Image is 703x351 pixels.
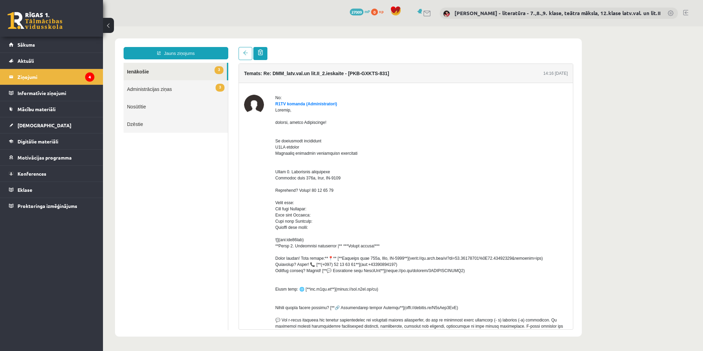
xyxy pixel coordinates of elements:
span: mP [365,9,370,14]
img: R1TV komanda [141,68,161,88]
a: Jauns ziņojums [21,21,125,33]
legend: Ziņojumi [18,69,94,85]
a: Digitālie materiāli [9,133,94,149]
a: Mācību materiāli [9,101,94,117]
a: Nosūtītie [21,71,125,89]
img: Sandra Saulīte - literatūra - 7.,8.,9. klase, teātra māksla, 12.klase latv.val. un lit.II [443,10,450,17]
a: [PERSON_NAME] - literatūra - 7.,8.,9. klase, teātra māksla, 12.klase latv.val. un lit.II [454,10,660,16]
h4: Temats: Re: DMM_latv.val.un lit.II_2.ieskaite - [PKB-GXKTS-831] [141,44,286,50]
span: Digitālie materiāli [18,138,58,144]
a: Informatīvie ziņojumi [9,85,94,101]
a: Rīgas 1. Tālmācības vidusskola [8,12,62,29]
a: Eklase [9,182,94,198]
a: Konferences [9,166,94,182]
legend: Informatīvie ziņojumi [18,85,94,101]
a: 0 xp [371,9,387,14]
a: Sākums [9,37,94,52]
a: 3Ienākošie [21,36,124,54]
span: Proktoringa izmēģinājums [18,203,77,209]
span: 3 [113,57,122,65]
div: 14:16 [DATE] [440,44,465,50]
span: Sākums [18,42,35,48]
span: Aktuāli [18,58,34,64]
span: Konferences [18,171,46,177]
span: Eklase [18,187,32,193]
a: Ziņojumi4 [9,69,94,85]
a: Motivācijas programma [9,150,94,165]
div: No: [172,68,465,74]
a: 3Administrācijas ziņas [21,54,125,71]
a: Proktoringa izmēģinājums [9,198,94,214]
span: 27009 [350,9,364,15]
a: Dzēstie [21,89,125,106]
i: 4 [85,72,94,82]
span: Motivācijas programma [18,154,72,161]
a: Aktuāli [9,53,94,69]
a: 27009 mP [350,9,370,14]
span: 0 [371,9,378,15]
span: 3 [112,40,120,48]
a: [DEMOGRAPHIC_DATA] [9,117,94,133]
span: Mācību materiāli [18,106,56,112]
span: [DEMOGRAPHIC_DATA] [18,122,71,128]
a: R1TV komanda (Administratori) [172,75,234,80]
span: xp [379,9,383,14]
